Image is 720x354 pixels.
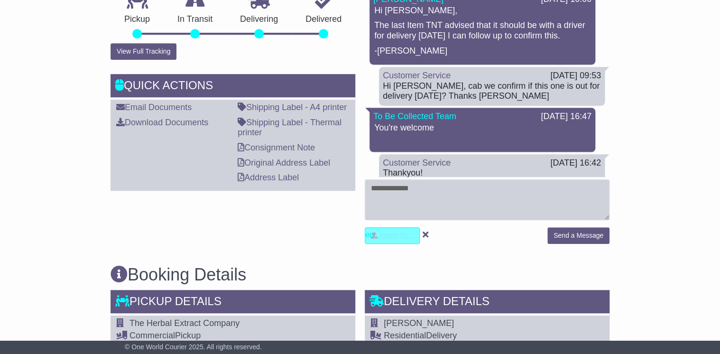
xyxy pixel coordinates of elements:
p: Hi [PERSON_NAME], [374,6,591,16]
div: [DATE] 16:47 [541,112,591,122]
p: -[PERSON_NAME] [374,46,591,56]
p: Pickup [111,14,164,25]
span: Commercial [129,331,175,340]
a: Shipping Label - A4 printer [238,102,347,112]
a: To Be Collected Team [373,112,456,121]
a: Consignment Note [238,143,315,152]
div: Hi [PERSON_NAME], cab we confirm if this one is out for delivery [DATE]? Thanks [PERSON_NAME] [383,81,601,102]
div: Pickup Details [111,290,355,316]
a: Shipping Label - Thermal printer [238,118,342,138]
span: Residential [384,331,426,340]
p: In Transit [164,14,226,25]
button: View Full Tracking [111,43,176,60]
a: Customer Service [383,158,451,168]
h3: Booking Details [111,265,609,284]
a: Customer Service [383,71,451,80]
div: [DATE] 09:53 [550,71,601,81]
p: Delivered [292,14,355,25]
p: You're welcome [374,123,591,133]
a: Email Documents [116,102,192,112]
div: Pickup [129,331,274,341]
div: Thankyou! [383,168,601,178]
a: Original Address Label [238,158,330,168]
p: The last Item TNT advised that it should be with a driver for delivery [DATE] I can follow up to ... [374,20,591,41]
div: Quick Actions [111,74,355,100]
span: The Herbal Extract Company [129,318,240,328]
span: [PERSON_NAME] [384,318,454,328]
div: Delivery [384,331,539,341]
a: Download Documents [116,118,208,127]
span: © One World Courier 2025. All rights reserved. [125,343,262,351]
a: Address Label [238,173,299,182]
p: Delivering [226,14,292,25]
button: Send a Message [547,227,609,244]
div: [DATE] 16:42 [550,158,601,168]
div: Delivery Details [365,290,609,316]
